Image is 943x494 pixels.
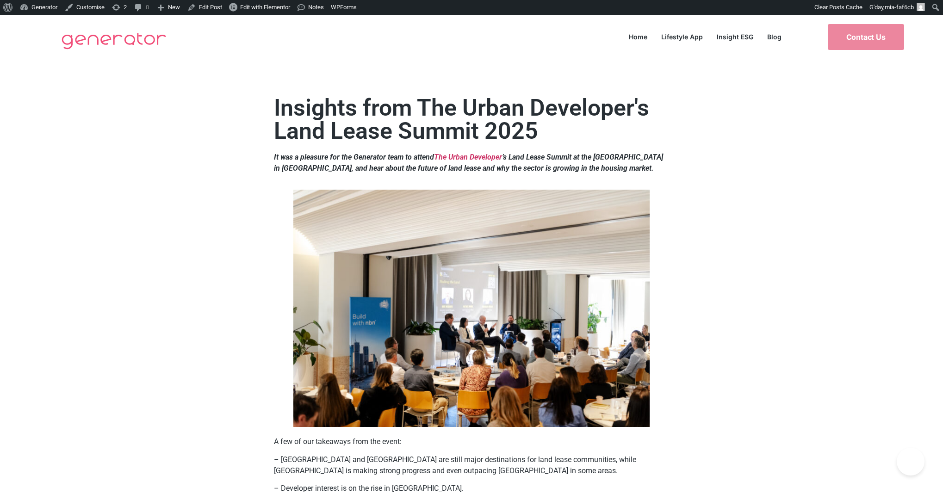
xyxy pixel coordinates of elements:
[274,96,670,142] h2: Insights from The Urban Developer's Land Lease Summit 2025
[274,436,670,447] p: A few of our takeaways from the event:
[654,31,710,43] a: Lifestyle App
[828,24,904,50] a: Contact Us
[760,31,788,43] a: Blog
[240,4,290,11] span: Edit with Elementor
[434,153,502,161] a: The Urban Developer
[846,33,886,41] span: Contact Us
[274,483,670,494] p: – Developer interest is on the rise in [GEOGRAPHIC_DATA].
[274,153,663,173] strong: It was a pleasure for the Generator team to attend ’s Land Lease Summit at the [GEOGRAPHIC_DATA] ...
[885,4,914,11] span: mia-faf6cb
[622,31,654,43] a: Home
[622,31,788,43] nav: Menu
[274,454,670,476] p: – [GEOGRAPHIC_DATA] and [GEOGRAPHIC_DATA] are still major destinations for land lease communities...
[897,448,924,475] iframe: Toggle Customer Support
[710,31,760,43] a: Insight ESG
